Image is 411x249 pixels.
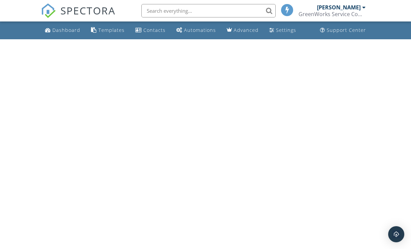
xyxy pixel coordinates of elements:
div: Automations [184,27,216,33]
a: Contacts [133,24,168,37]
a: Advanced [224,24,261,37]
input: Search everything... [141,4,276,17]
div: [PERSON_NAME] [317,4,361,11]
a: SPECTORA [41,9,116,23]
div: Advanced [234,27,259,33]
div: Dashboard [52,27,80,33]
div: Open Intercom Messenger [388,226,404,242]
div: Settings [276,27,296,33]
a: Settings [267,24,299,37]
div: Support Center [327,27,366,33]
a: Templates [88,24,127,37]
a: Dashboard [42,24,83,37]
div: GreenWorks Service Company [299,11,366,17]
a: Automations (Basic) [174,24,219,37]
a: Support Center [317,24,369,37]
div: Templates [98,27,125,33]
span: SPECTORA [60,3,116,17]
div: Contacts [143,27,166,33]
img: The Best Home Inspection Software - Spectora [41,3,56,18]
